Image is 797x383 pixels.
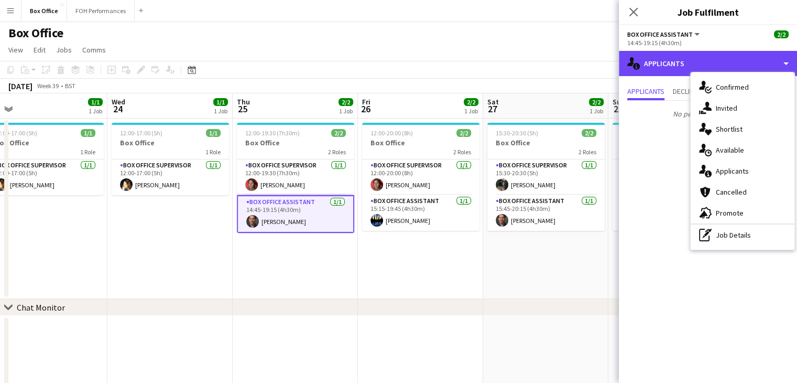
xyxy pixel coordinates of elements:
[578,148,596,156] span: 2 Roles
[619,5,797,19] h3: Job Fulfilment
[464,107,478,115] div: 1 Job
[362,159,479,195] app-card-role: Box Office Supervisor1/112:00-20:00 (8h)[PERSON_NAME]
[8,81,32,91] div: [DATE]
[362,138,479,147] h3: Box Office
[487,138,605,147] h3: Box Office
[362,123,479,231] app-job-card: 12:00-20:00 (8h)2/2Box Office2 RolesBox Office Supervisor1/112:00-20:00 (8h)[PERSON_NAME]Box Offi...
[613,195,730,231] app-card-role: Box Office Assistant1/109:45-14:15 (4h30m)[PERSON_NAME]
[611,103,625,115] span: 28
[453,148,471,156] span: 2 Roles
[691,203,794,224] div: Promote
[613,97,625,107] span: Sun
[112,138,229,147] h3: Box Office
[361,103,370,115] span: 26
[78,43,110,57] a: Comms
[65,82,75,90] div: BST
[245,129,300,137] span: 12:00-19:30 (7h30m)
[17,302,65,313] div: Chat Monitor
[370,129,413,137] span: 12:00-20:00 (8h)
[237,138,354,147] h3: Box Office
[613,138,730,147] h3: Box Office
[67,1,135,21] button: FOH Performances
[339,107,353,115] div: 1 Job
[328,148,346,156] span: 2 Roles
[362,195,479,231] app-card-role: Box Office Assistant1/115:15-19:45 (4h30m)[PERSON_NAME]
[34,45,46,55] span: Edit
[110,103,125,115] span: 24
[89,107,102,115] div: 1 Job
[29,43,50,57] a: Edit
[589,98,604,106] span: 2/2
[464,98,478,106] span: 2/2
[613,123,730,231] app-job-card: 09:30-14:30 (5h)2/2Box Office2 RolesBox Office Supervisor1/109:30-14:30 (5h)[PERSON_NAME]Box Offi...
[673,88,702,95] span: Declined
[237,195,354,233] app-card-role: Box Office Assistant1/114:45-19:15 (4h30m)[PERSON_NAME]
[235,103,250,115] span: 25
[691,225,794,246] div: Job Details
[589,107,603,115] div: 1 Job
[339,98,353,106] span: 2/2
[21,1,67,21] button: Box Office
[120,129,162,137] span: 12:00-17:00 (5h)
[80,148,95,156] span: 1 Role
[8,25,63,41] h1: Box Office
[613,159,730,195] app-card-role: Box Office Supervisor1/109:30-14:30 (5h)[PERSON_NAME]
[112,159,229,195] app-card-role: Box Office Supervisor1/112:00-17:00 (5h)[PERSON_NAME]
[691,98,794,119] div: Invited
[206,129,221,137] span: 1/1
[627,88,664,95] span: Applicants
[619,105,797,123] p: No pending applicants
[486,103,499,115] span: 27
[456,129,471,137] span: 2/2
[487,159,605,195] app-card-role: Box Office Supervisor1/115:30-20:30 (5h)[PERSON_NAME]
[691,182,794,203] div: Cancelled
[487,97,499,107] span: Sat
[112,97,125,107] span: Wed
[362,97,370,107] span: Fri
[774,30,789,38] span: 2/2
[237,123,354,233] app-job-card: 12:00-19:30 (7h30m)2/2Box Office2 RolesBox Office Supervisor1/112:00-19:30 (7h30m)[PERSON_NAME]Bo...
[627,30,693,38] span: Box Office Assistant
[81,129,95,137] span: 1/1
[691,77,794,98] div: Confirmed
[8,45,23,55] span: View
[4,43,27,57] a: View
[112,123,229,195] app-job-card: 12:00-17:00 (5h)1/1Box Office1 RoleBox Office Supervisor1/112:00-17:00 (5h)[PERSON_NAME]
[82,45,106,55] span: Comms
[619,51,797,76] div: Applicants
[35,82,61,90] span: Week 39
[496,129,538,137] span: 15:30-20:30 (5h)
[331,129,346,137] span: 2/2
[627,39,789,47] div: 14:45-19:15 (4h30m)
[691,140,794,161] div: Available
[213,98,228,106] span: 1/1
[582,129,596,137] span: 2/2
[691,161,794,182] div: Applicants
[205,148,221,156] span: 1 Role
[237,97,250,107] span: Thu
[52,43,76,57] a: Jobs
[691,119,794,140] div: Shortlist
[56,45,72,55] span: Jobs
[88,98,103,106] span: 1/1
[237,159,354,195] app-card-role: Box Office Supervisor1/112:00-19:30 (7h30m)[PERSON_NAME]
[627,30,701,38] button: Box Office Assistant
[487,123,605,231] app-job-card: 15:30-20:30 (5h)2/2Box Office2 RolesBox Office Supervisor1/115:30-20:30 (5h)[PERSON_NAME]Box Offi...
[487,195,605,231] app-card-role: Box Office Assistant1/115:45-20:15 (4h30m)[PERSON_NAME]
[214,107,227,115] div: 1 Job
